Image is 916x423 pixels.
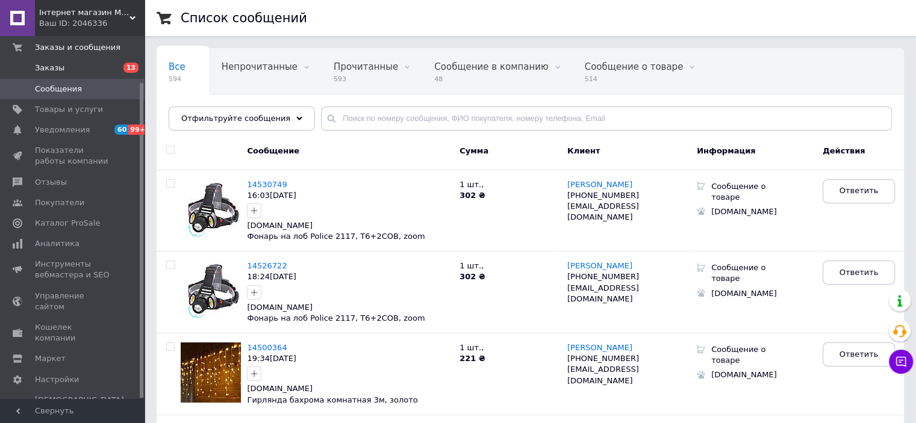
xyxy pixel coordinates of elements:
div: Действия [820,137,904,170]
div: Сообщение [241,137,456,170]
div: Сообщение о товаре [705,342,796,368]
a: [PERSON_NAME] [567,343,632,353]
h1: Список сообщений [181,11,307,25]
a: Ответить [823,342,895,366]
div: [DOMAIN_NAME] [705,368,796,382]
div: Ваш ID: 2046336 [39,18,145,29]
span: Настройки [35,374,79,385]
p: 1 шт. , [460,342,555,353]
span: Інтернет магазин Маячок [39,7,129,18]
a: Ответить [823,179,895,203]
div: 16:03[DATE] [247,190,450,201]
div: Сумма [456,137,558,170]
div: [DOMAIN_NAME] [705,205,796,219]
span: Сообщение в компанию [434,61,548,72]
span: Маркет [35,353,66,364]
a: 14526722 [247,261,287,270]
b: 221 ₴ [460,354,485,363]
span: Заказы [35,63,64,73]
span: [PHONE_NUMBER] [567,191,639,200]
a: Ответить [823,261,895,285]
span: Ответить [840,185,879,196]
a: [PERSON_NAME] [567,180,632,190]
span: 593 [334,75,398,84]
div: Клиент [558,137,694,170]
span: Отзывы [35,177,67,188]
a: Фонарь на лоб Police 2117, T6+2COB, zoom [247,313,425,323]
span: [PHONE_NUMBER] [567,354,639,363]
span: Непрочитанные [222,61,298,72]
span: Отфильтруйте сообщения [181,114,290,123]
div: [DOMAIN_NAME] [247,302,450,313]
div: [DOMAIN_NAME] [705,286,796,301]
p: 1 шт. , [460,261,555,271]
img: Сообщение 14530749 [181,179,241,239]
span: 594 [169,75,185,84]
span: [PERSON_NAME] [567,261,632,270]
span: Прочитанные [334,61,398,72]
div: [DOMAIN_NAME] [247,220,450,231]
span: Каталог ProSale [35,218,100,229]
span: Покупатели [35,197,84,208]
span: 99+ [128,125,148,135]
b: 302 ₴ [460,272,485,281]
a: 14500364 [247,343,287,352]
span: [EMAIL_ADDRESS][DOMAIN_NAME] [567,283,639,303]
span: Ответить [840,349,879,360]
div: 19:34[DATE] [247,353,450,364]
a: Гирлянда бахрома комнатная 3м, золото [247,395,417,405]
a: Фонарь на лоб Police 2117, T6+2COB, zoom [247,232,425,241]
div: [DOMAIN_NAME] [247,383,450,394]
span: Аналитика [35,238,79,249]
span: Уведомления [35,125,90,135]
span: Управление сайтом [35,291,111,312]
div: 18:24[DATE] [247,271,450,282]
span: 48 [434,75,548,84]
input: Поиск по номеру сообщения, ФИО покупателя, номеру телефона, Email [321,107,892,131]
span: [PERSON_NAME] [567,180,632,189]
span: Товары и услуги [35,104,103,115]
img: Сообщение 14526722 [181,261,241,321]
span: 60 [114,125,128,135]
span: [EMAIL_ADDRESS][DOMAIN_NAME] [567,202,639,221]
button: Чат с покупателем [889,350,913,374]
span: [PERSON_NAME] [567,343,632,352]
p: 1 шт. , [460,179,555,190]
span: 514 [585,75,684,84]
img: Сообщение 14500364 [181,342,241,403]
a: 14530749 [247,180,287,189]
span: Заказы и сообщения [35,42,120,53]
span: Все [169,61,185,72]
span: Показатели работы компании [35,145,111,167]
div: Сообщение о товаре [705,261,796,286]
div: Сообщение о товаре [705,179,796,205]
a: [PERSON_NAME] [567,261,632,271]
span: [EMAIL_ADDRESS][DOMAIN_NAME] [567,365,639,384]
span: [PHONE_NUMBER] [567,272,639,281]
span: Инструменты вебмастера и SEO [35,259,111,280]
span: Ответить [840,267,879,278]
span: Кошелек компании [35,322,111,344]
div: Информация [694,137,820,170]
b: 302 ₴ [460,191,485,200]
span: Сообщение о товаре [585,61,684,72]
span: Сообщения [35,84,82,94]
span: 13 [123,63,139,73]
span: Заявка на расчет [169,107,251,118]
